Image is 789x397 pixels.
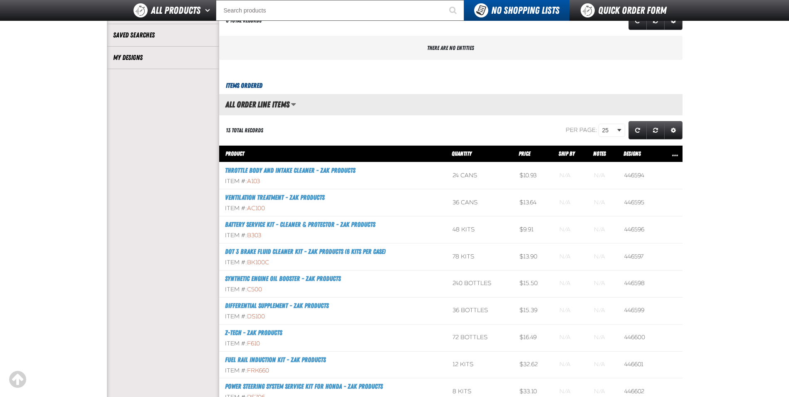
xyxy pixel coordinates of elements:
span: DS100 [247,313,265,320]
button: Manage grid views. Current view is All Order Line Items [291,97,296,112]
td: Blank [588,243,618,270]
td: $13.64 [514,189,554,216]
td: 446601 [618,351,661,378]
span: F610 [247,340,260,347]
th: Row actions [662,146,683,162]
td: Blank [554,324,588,351]
div: Item #: [225,178,441,186]
td: 446598 [618,270,661,297]
a: Fuel Rail Induction Kit - ZAK Products [225,356,326,364]
span: FRK660 [247,367,269,374]
td: Blank [588,189,618,216]
h2: All Order Line Items [219,100,289,109]
a: Throttle Body and Intake Cleaner - ZAK Products [225,166,355,174]
td: Blank [588,162,618,189]
span: Per page: [566,127,597,134]
div: Item #: [225,340,441,348]
td: $13.90 [514,243,554,270]
span: No Shopping Lists [491,5,559,16]
span: Designs [623,150,641,157]
a: My Designs [113,53,213,62]
h3: Items Ordered [219,81,683,91]
td: 24 cans [447,162,513,189]
td: 446596 [618,216,661,243]
span: Product [225,150,244,157]
td: 446595 [618,189,661,216]
td: Blank [554,216,588,243]
td: Blank [554,162,588,189]
td: $32.62 [514,351,554,378]
a: Saved Searches [113,30,213,40]
div: Item #: [225,367,441,375]
a: Power Steering System Service Kit for Honda - ZAK Products [225,382,383,390]
td: Blank [588,297,618,324]
a: Battery Service Kit - Cleaner & Protector - ZAK Products [225,221,375,228]
span: A103 [247,178,260,185]
td: 72 bottles [447,324,513,351]
td: $15.39 [514,297,554,324]
td: 78 kits [447,243,513,270]
span: AC100 [247,205,265,212]
div: Scroll to the top [8,370,27,389]
a: DOT 3 Brake Fluid Cleaner Kit - ZAK Products (6 Kits per Case) [225,248,386,256]
span: C500 [247,286,262,293]
a: Refresh grid action [628,121,647,139]
span: Notes [593,150,606,157]
a: Ventilation Treatment - ZAK Products [225,194,324,201]
div: 13 total records [226,127,263,134]
span: All Products [151,3,200,18]
div: Item #: [225,232,441,240]
div: Item #: [225,313,441,321]
span: Ship By [559,150,575,157]
td: Blank [554,297,588,324]
td: 240 bottles [447,270,513,297]
td: 446597 [618,243,661,270]
td: 36 bottles [447,297,513,324]
span: BK100C [247,259,269,266]
div: Item #: [225,205,441,213]
a: Reset grid action [646,121,665,139]
td: 446600 [618,324,661,351]
div: Item #: [225,286,441,294]
span: 25 [602,126,616,135]
td: $10.93 [514,162,554,189]
td: 12 kits [447,351,513,378]
td: 446594 [618,162,661,189]
td: $16.49 [514,324,554,351]
td: $15.50 [514,270,554,297]
td: Blank [554,243,588,270]
td: Blank [554,270,588,297]
td: Blank [588,216,618,243]
td: Blank [554,351,588,378]
a: Synthetic Engine Oil Booster - ZAK Products [225,275,341,283]
span: Quantity [452,150,472,157]
div: Item #: [225,259,441,267]
a: Expand or Collapse Grid Settings [664,121,683,139]
span: B303 [247,232,261,239]
td: 446599 [618,297,661,324]
td: 48 kits [447,216,513,243]
td: 36 cans [447,189,513,216]
a: Differential Supplement - ZAK Products [225,302,329,310]
span: There are no entities [427,45,474,51]
td: $9.91 [514,216,554,243]
td: Blank [588,270,618,297]
span: Price [519,150,530,157]
td: Blank [588,324,618,351]
td: Blank [588,351,618,378]
td: Blank [554,189,588,216]
a: Z-Tech - ZAK Products [225,329,282,337]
